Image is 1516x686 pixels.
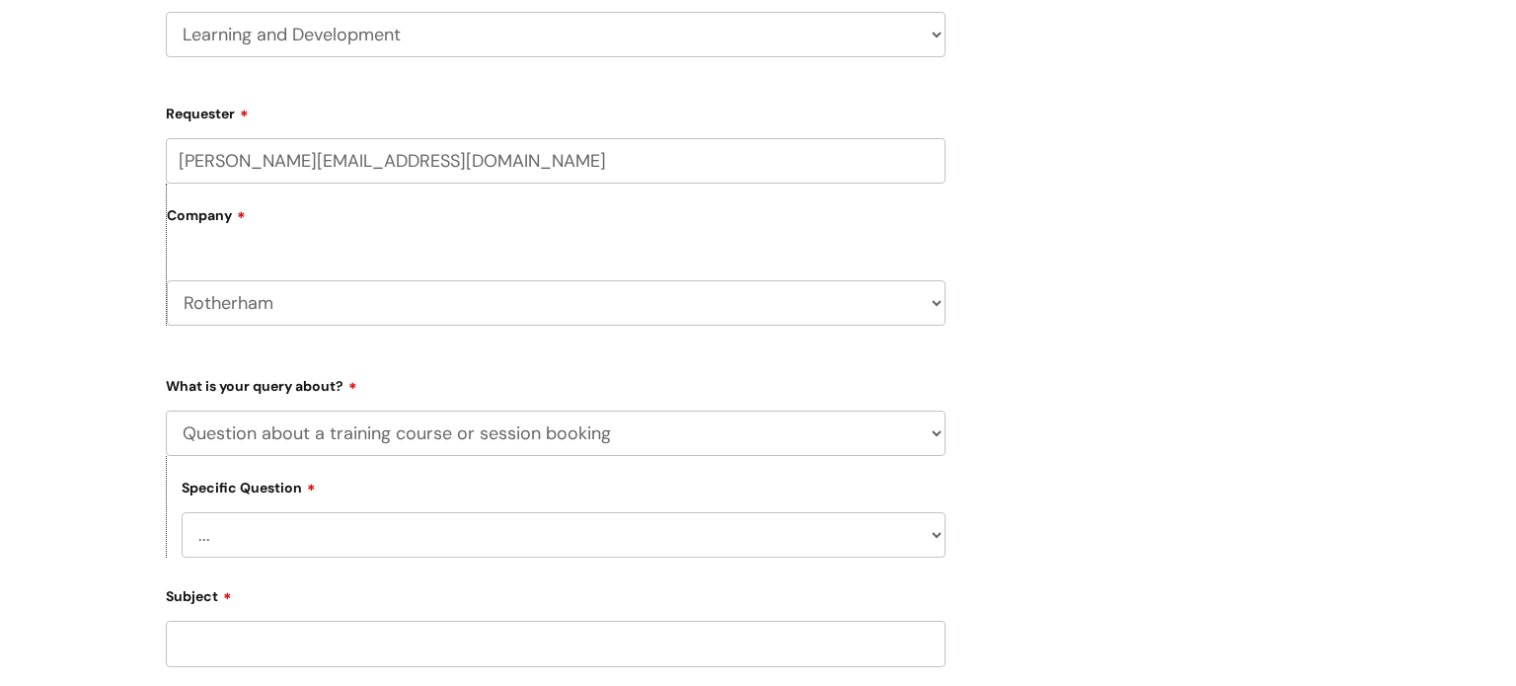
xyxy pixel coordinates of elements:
[166,371,946,395] label: What is your query about?
[167,200,946,245] label: Company
[182,477,316,496] label: Specific Question
[166,138,946,184] input: Email
[166,581,946,605] label: Subject
[166,99,946,122] label: Requester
